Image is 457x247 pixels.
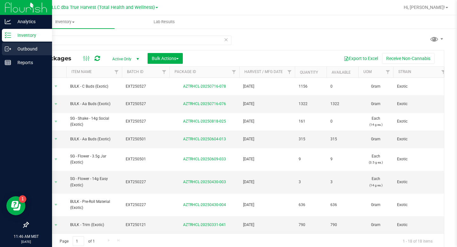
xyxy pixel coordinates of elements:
span: 3 [299,179,323,185]
inline-svg: Outbound [5,46,11,52]
span: BULK - Aa Buds (Exotic) [70,136,118,142]
span: EXT250501 [126,136,166,142]
p: (14 g ea.) [362,122,389,128]
span: select [52,221,60,230]
p: Inventory [11,31,49,39]
span: Each [362,176,389,188]
span: EXT250527 [126,101,166,107]
a: Filter [383,67,393,77]
span: Hi, [PERSON_NAME]! [404,5,445,10]
span: Lab Results [145,19,183,25]
p: [DATE] [3,239,49,244]
a: AZTRHCL-20250430-003 [183,180,226,184]
span: 636 [330,202,354,208]
span: 790 [299,222,323,228]
span: Gram [362,222,389,228]
span: 790 [330,222,354,228]
span: 9 [330,156,354,162]
span: select [52,100,60,109]
a: Quantity [300,70,318,75]
span: [DATE] [243,136,291,142]
p: 11:46 AM MST [3,234,49,239]
p: Outbound [11,45,49,53]
a: AZTRHCL-20250716-076 [183,102,226,106]
span: 1322 [299,101,323,107]
span: 0 [330,118,354,124]
a: Filter [159,67,169,77]
inline-svg: Analytics [5,18,11,25]
span: Exotic [397,156,445,162]
span: 315 [299,136,323,142]
span: Page of 1 [54,236,100,246]
span: 315 [330,136,354,142]
span: 3 [330,179,354,185]
a: AZTRHCL-20250331-041 [183,223,226,227]
span: Exotic [397,179,445,185]
p: Analytics [11,18,49,25]
span: [DATE] [243,118,291,124]
p: Reports [11,59,49,66]
a: Batch ID [127,70,143,74]
span: select [52,82,60,91]
a: AZTRHCL-20250609-033 [183,157,226,161]
a: Filter [111,67,122,77]
span: Each [362,153,389,165]
span: EXT250121 [126,222,166,228]
a: AZTRHCL-20250818-025 [183,119,226,123]
input: Search Package ID, Item Name, SKU, Lot or Part Number... [28,36,231,45]
span: BULK - Pre-Roll Material (Exotic) [70,199,118,211]
span: Gram [362,136,389,142]
span: Clear [224,36,228,44]
span: BULK - Trim (Exotic) [70,222,118,228]
p: (3.5 g ea.) [362,159,389,165]
span: Gram [362,202,389,208]
a: Filter [284,67,295,77]
input: 1 [73,236,84,246]
span: Gram [362,83,389,90]
span: select [52,135,60,144]
a: Harvest / Mfg Date [244,70,283,74]
span: Exotic [397,118,445,124]
span: BULK - C Buds (Exotic) [70,83,118,90]
a: AZTRHCL-20250604-013 [183,137,226,141]
span: [DATE] [243,156,291,162]
inline-svg: Reports [5,59,11,66]
span: select [52,178,60,187]
span: DXR FINANCE 4 LLC dba True Harvest (Total Health and Wellness) [18,5,155,10]
span: Exotic [397,136,445,142]
p: (14 g ea.) [362,182,389,188]
span: select [52,117,60,126]
span: Exotic [397,101,445,107]
span: 1 - 18 of 18 items [398,236,438,246]
span: BULK - Aa Buds (Exotic) [70,101,118,107]
a: UOM [363,70,372,74]
span: EXT250527 [126,83,166,90]
a: Lab Results [115,15,214,29]
a: AZTRHCL-20250430-004 [183,203,226,207]
span: Bulk Actions [152,56,179,61]
span: 161 [299,118,323,124]
span: 636 [299,202,323,208]
iframe: Resource center unread badge [19,195,26,203]
button: Receive Non-Cannabis [382,53,434,64]
span: select [52,200,60,209]
a: Item Name [71,70,92,74]
span: Inventory [15,19,115,25]
span: EXT250501 [126,156,166,162]
a: Strain [398,70,411,74]
span: [DATE] [243,222,291,228]
span: [DATE] [243,83,291,90]
span: Exotic [397,83,445,90]
span: SG - Flower - 14g Easy (Exotic) [70,176,118,188]
span: EXT250527 [126,118,166,124]
span: Gram [362,101,389,107]
span: Each [362,116,389,128]
a: Available [332,70,351,75]
span: 1322 [330,101,354,107]
span: [DATE] [243,179,291,185]
a: Inventory [15,15,115,29]
span: [DATE] [243,202,291,208]
span: [DATE] [243,101,291,107]
inline-svg: Inventory [5,32,11,38]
